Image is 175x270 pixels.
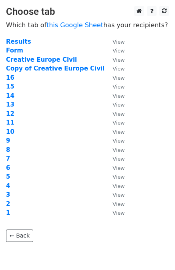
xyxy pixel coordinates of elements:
small: View [113,111,125,117]
a: View [105,74,125,81]
a: 7 [6,155,10,162]
a: View [105,38,125,45]
small: View [113,48,125,54]
a: View [105,92,125,99]
small: View [113,183,125,189]
a: View [105,164,125,171]
a: 12 [6,110,14,117]
a: View [105,101,125,108]
a: 1 [6,209,10,216]
a: View [105,83,125,90]
a: Results [6,38,31,45]
a: View [105,128,125,135]
small: View [113,75,125,81]
a: View [105,155,125,162]
a: 2 [6,200,10,208]
a: View [105,137,125,144]
small: View [113,156,125,162]
a: Copy of Creative Europe Civil [6,65,105,72]
a: View [105,56,125,63]
a: 14 [6,92,14,99]
a: Form [6,47,23,54]
a: 15 [6,83,14,90]
a: View [105,119,125,126]
small: View [113,129,125,135]
small: View [113,120,125,126]
a: 16 [6,74,14,81]
a: Creative Europe Civil [6,56,77,63]
a: this Google Sheet [46,21,103,29]
small: View [113,57,125,63]
a: View [105,47,125,54]
a: 13 [6,101,14,108]
a: View [105,110,125,117]
a: 11 [6,119,14,126]
a: View [105,191,125,198]
a: View [105,65,125,72]
small: View [113,66,125,72]
a: 4 [6,182,10,189]
a: View [105,182,125,189]
a: ← Back [6,230,33,242]
a: View [105,200,125,208]
small: View [113,147,125,153]
a: View [105,146,125,153]
a: 5 [6,173,10,180]
small: View [113,39,125,45]
h3: Choose tab [6,6,169,18]
a: 8 [6,146,10,153]
small: View [113,84,125,90]
p: Which tab of has your recipients? [6,21,169,29]
small: View [113,138,125,144]
a: View [105,173,125,180]
small: View [113,210,125,216]
a: 9 [6,137,10,144]
a: 3 [6,191,10,198]
small: View [113,201,125,207]
small: View [113,192,125,198]
a: 10 [6,128,14,135]
a: 6 [6,164,10,171]
small: View [113,174,125,180]
a: View [105,209,125,216]
small: View [113,93,125,99]
small: View [113,165,125,171]
small: View [113,102,125,108]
